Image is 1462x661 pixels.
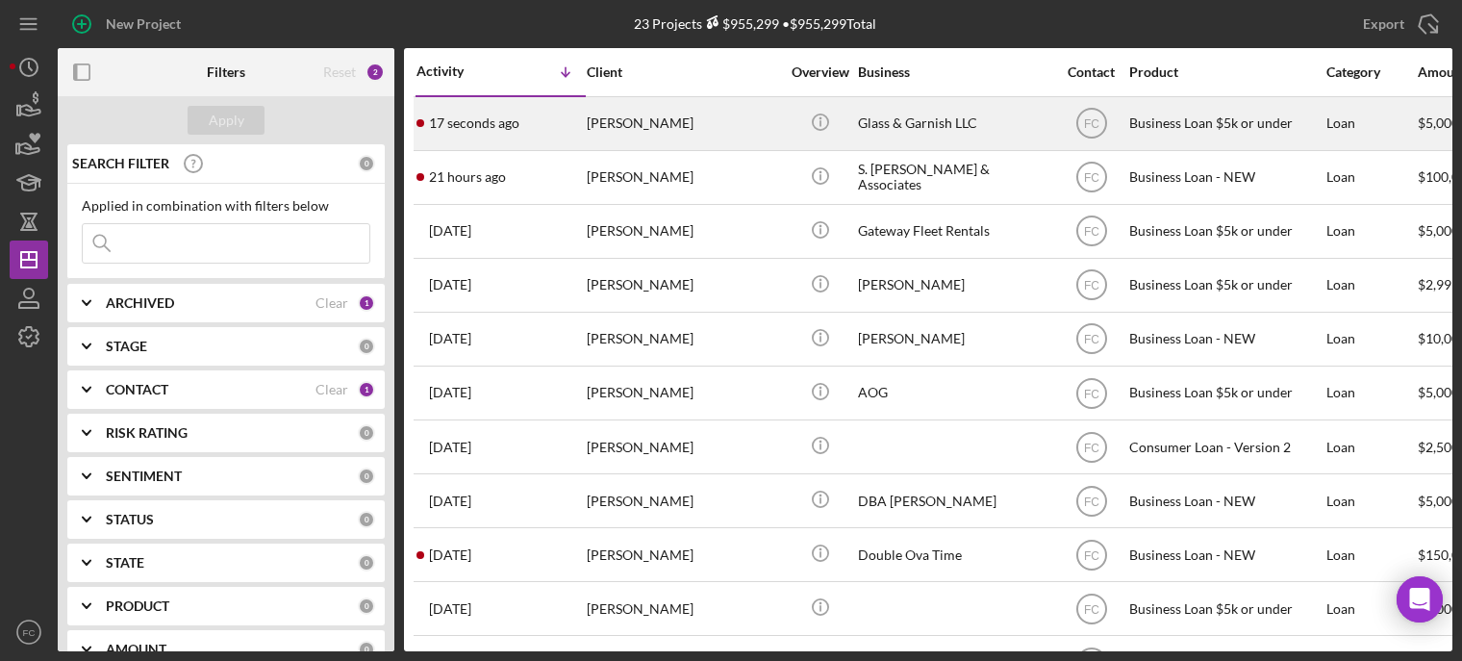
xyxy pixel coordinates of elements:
[1129,152,1322,203] div: Business Loan - NEW
[429,385,471,400] time: 2025-09-23 19:50
[358,468,375,485] div: 0
[858,314,1050,365] div: [PERSON_NAME]
[358,554,375,572] div: 0
[858,260,1050,311] div: [PERSON_NAME]
[587,64,779,80] div: Client
[1129,421,1322,472] div: Consumer Loan - Version 2
[106,5,181,43] div: New Project
[106,425,188,441] b: RISK RATING
[1084,548,1099,562] text: FC
[587,98,779,149] div: [PERSON_NAME]
[58,5,200,43] button: New Project
[1344,5,1452,43] button: Export
[1084,602,1099,616] text: FC
[1129,529,1322,580] div: Business Loan - NEW
[784,64,856,80] div: Overview
[358,381,375,398] div: 1
[858,64,1050,80] div: Business
[1129,314,1322,365] div: Business Loan - NEW
[1326,98,1416,149] div: Loan
[106,382,168,397] b: CONTACT
[429,169,506,185] time: 2025-09-29 19:57
[358,597,375,615] div: 0
[358,338,375,355] div: 0
[106,295,174,311] b: ARCHIVED
[1084,279,1099,292] text: FC
[429,601,471,617] time: 2025-09-19 00:36
[1129,368,1322,419] div: Business Loan $5k or under
[1418,222,1459,239] span: $5,000
[358,424,375,442] div: 0
[587,368,779,419] div: [PERSON_NAME]
[1084,441,1099,454] text: FC
[358,294,375,312] div: 1
[429,223,471,239] time: 2025-09-25 02:45
[1055,64,1127,80] div: Contact
[416,64,501,79] div: Activity
[429,547,471,563] time: 2025-09-20 13:37
[1084,495,1099,508] text: FC
[1084,333,1099,346] text: FC
[1326,529,1416,580] div: Loan
[323,64,356,80] div: Reset
[23,627,36,638] text: FC
[429,440,471,455] time: 2025-09-21 23:51
[1397,576,1443,623] div: Open Intercom Messenger
[429,331,471,346] time: 2025-09-24 16:18
[1326,314,1416,365] div: Loan
[1084,117,1099,131] text: FC
[587,529,779,580] div: [PERSON_NAME]
[1418,439,1459,455] span: $2,500
[1418,493,1459,509] span: $5,000
[587,583,779,634] div: [PERSON_NAME]
[634,15,876,32] div: 23 Projects • $955,299 Total
[1129,475,1322,526] div: Business Loan - NEW
[587,314,779,365] div: [PERSON_NAME]
[106,512,154,527] b: STATUS
[358,641,375,658] div: 0
[429,277,471,292] time: 2025-09-24 17:57
[72,156,169,171] b: SEARCH FILTER
[1326,152,1416,203] div: Loan
[1326,583,1416,634] div: Loan
[315,382,348,397] div: Clear
[702,15,779,32] div: $955,299
[106,598,169,614] b: PRODUCT
[587,475,779,526] div: [PERSON_NAME]
[1129,98,1322,149] div: Business Loan $5k or under
[587,421,779,472] div: [PERSON_NAME]
[858,152,1050,203] div: S. [PERSON_NAME] & Associates
[858,475,1050,526] div: DBA [PERSON_NAME]
[188,106,265,135] button: Apply
[1326,421,1416,472] div: Loan
[106,339,147,354] b: STAGE
[1084,387,1099,400] text: FC
[1326,64,1416,80] div: Category
[587,206,779,257] div: [PERSON_NAME]
[1129,64,1322,80] div: Product
[1326,260,1416,311] div: Loan
[106,642,166,657] b: AMOUNT
[1363,5,1404,43] div: Export
[1418,114,1459,131] span: $5,000
[1084,171,1099,185] text: FC
[587,260,779,311] div: [PERSON_NAME]
[858,98,1050,149] div: Glass & Garnish LLC
[1418,276,1459,292] span: $2,999
[1326,368,1416,419] div: Loan
[1129,206,1322,257] div: Business Loan $5k or under
[106,555,144,571] b: STATE
[858,529,1050,580] div: Double Ova Time
[209,106,244,135] div: Apply
[1326,475,1416,526] div: Loan
[1326,206,1416,257] div: Loan
[315,295,348,311] div: Clear
[858,368,1050,419] div: AOG
[858,206,1050,257] div: Gateway Fleet Rentals
[587,152,779,203] div: [PERSON_NAME]
[10,613,48,651] button: FC
[1084,225,1099,239] text: FC
[429,494,471,509] time: 2025-09-21 01:48
[365,63,385,82] div: 2
[358,511,375,528] div: 0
